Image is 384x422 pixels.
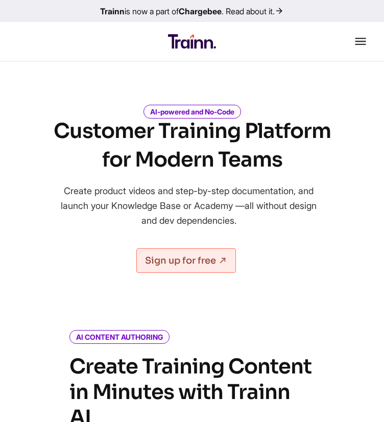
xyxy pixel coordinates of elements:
[136,248,236,273] a: Sign up for free
[333,373,384,422] div: Tiện ích trò chuyện
[179,6,222,16] b: Chargebee
[54,183,324,228] p: Create product videos and step-by-step documentation, and launch your Knowledge Base or Academy —...
[54,117,331,174] h1: Customer Training Platform for Modern Teams
[333,373,384,422] iframe: Chat Widget
[168,34,215,49] img: Trainn Logo
[100,6,125,16] b: Trainn
[69,330,170,344] i: AI CONTENT AUTHORING
[143,105,241,119] i: AI-powered and No-Code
